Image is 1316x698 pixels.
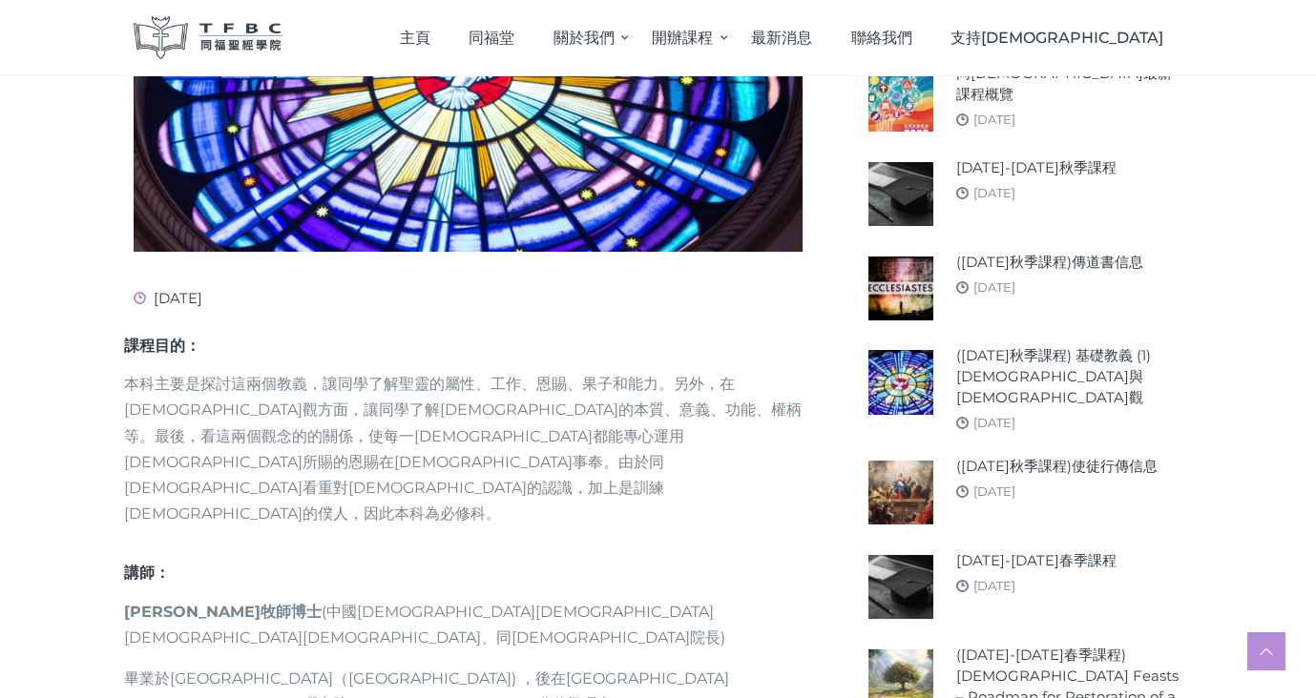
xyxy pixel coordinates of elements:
[868,257,932,320] img: (2025年秋季課程)傳道書信息
[449,10,534,66] a: 同福堂
[956,345,1183,408] a: ([DATE]秋季課程) 基礎教義 (1) [DEMOGRAPHIC_DATA]與[DEMOGRAPHIC_DATA]觀
[534,10,634,66] a: 關於我們
[973,112,1015,127] a: [DATE]
[124,603,322,621] strong: [PERSON_NAME]牧師博士
[868,350,932,414] img: (2025年秋季課程) 基礎教義 (1) 聖靈觀與教會觀
[469,29,514,47] span: 同福堂
[831,10,931,66] a: 聯絡我們
[973,279,1015,295] a: [DATE]
[134,289,202,307] span: [DATE]
[868,68,932,132] img: 同福聖經學院最新課程概覽
[973,483,1015,499] a: [DATE]
[652,29,713,47] span: 開辦課程
[956,63,1183,105] a: 同[DEMOGRAPHIC_DATA]最新課程概覽
[956,456,1158,477] a: ([DATE]秋季課程)使徒行傳信息
[554,29,615,47] span: 關於我們
[124,599,813,650] p: (中國[DEMOGRAPHIC_DATA][DEMOGRAPHIC_DATA][DEMOGRAPHIC_DATA][DEMOGRAPHIC_DATA]、同[DEMOGRAPHIC_DATA]院長)
[973,415,1015,430] a: [DATE]
[124,371,813,526] p: 本科主要是探討這兩個教義，讓同學了解聖靈的屬性、工作、恩賜、果子和能力。另外，在[DEMOGRAPHIC_DATA]觀方面，讓同學了解[DEMOGRAPHIC_DATA]的本質、意義、功能、權柄...
[868,162,932,226] img: 2025-26年秋季課程
[950,29,1163,47] span: 支持[DEMOGRAPHIC_DATA]
[868,461,932,524] img: (2025年秋季課程)使徒行傳信息
[931,10,1183,66] a: 支持[DEMOGRAPHIC_DATA]
[751,29,812,47] span: 最新消息
[633,10,732,66] a: 開辦課程
[956,252,1143,273] a: ([DATE]秋季課程)傳道書信息
[400,29,430,47] span: 主頁
[973,185,1015,200] a: [DATE]
[134,16,282,59] img: 同福聖經學院 TFBC
[380,10,449,66] a: 主頁
[124,337,200,355] strong: 課程目的：
[851,29,912,47] span: 聯絡我們
[956,550,1117,571] a: [DATE]-[DATE]春季課程
[124,564,175,582] strong: 講師：
[956,157,1117,178] a: [DATE]-[DATE]秋季課程
[1247,632,1285,670] a: Scroll to top
[868,555,932,619] img: 2024-25年春季課程
[973,578,1015,593] a: [DATE]
[732,10,832,66] a: 最新消息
